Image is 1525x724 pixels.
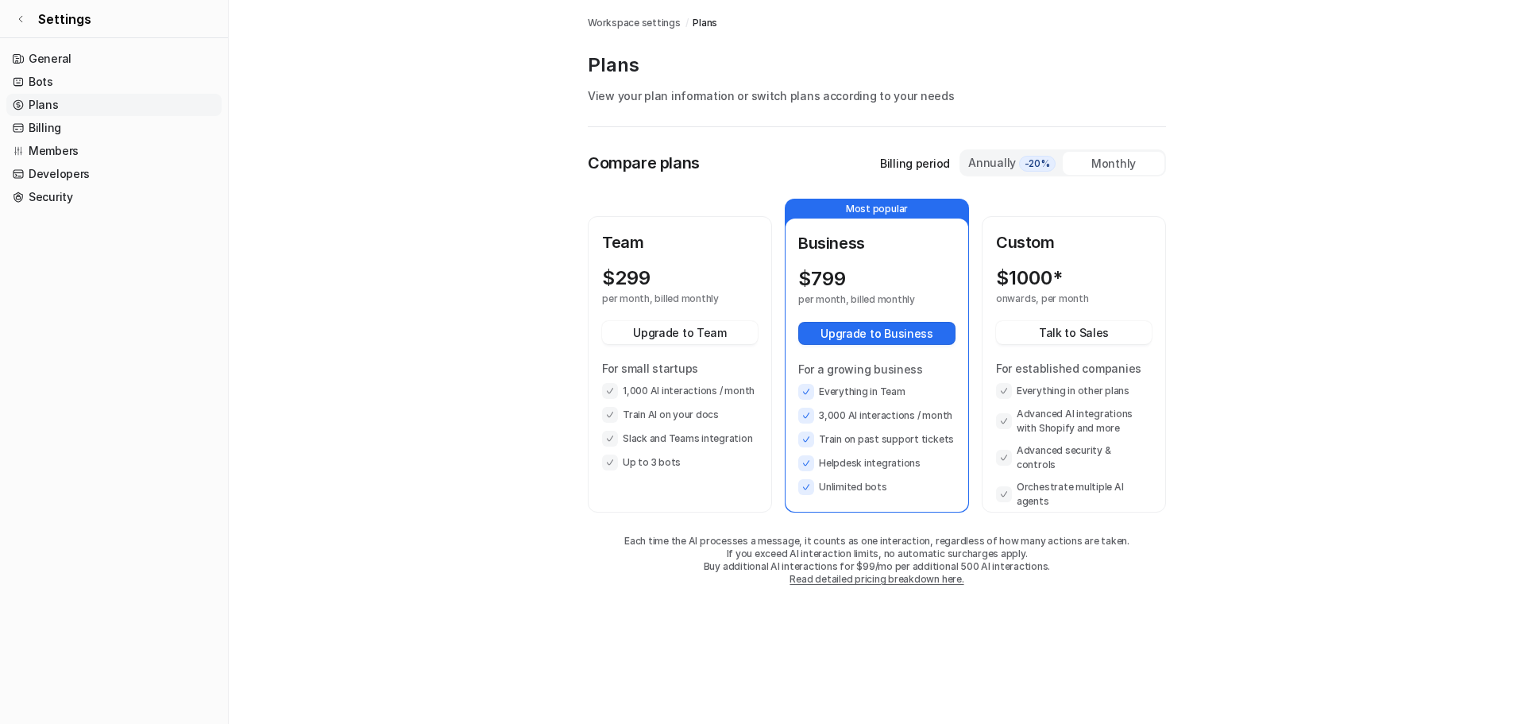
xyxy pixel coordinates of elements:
span: -20% [1019,156,1056,172]
p: Team [602,230,758,254]
p: View your plan information or switch plans according to your needs [588,87,1166,104]
a: Workspace settings [588,16,681,30]
p: $ 1000* [996,267,1063,289]
li: Train AI on your docs [602,407,758,423]
a: Developers [6,163,222,185]
p: per month, billed monthly [602,292,729,305]
li: Orchestrate multiple AI agents [996,480,1152,509]
p: Plans [588,52,1166,78]
li: Advanced AI integrations with Shopify and more [996,407,1152,436]
p: per month, billed monthly [798,293,927,306]
p: If you exceed AI interaction limits, no automatic surcharges apply. [588,548,1166,560]
p: Buy additional AI interactions for $99/mo per additional 500 AI interactions. [588,560,1166,573]
li: Slack and Teams integration [602,431,758,447]
p: Business [798,231,956,255]
a: Plans [6,94,222,116]
p: For established companies [996,360,1152,377]
li: Everything in other plans [996,383,1152,399]
li: Unlimited bots [798,479,956,495]
li: Advanced security & controls [996,443,1152,472]
a: Plans [693,16,717,30]
p: Most popular [786,199,968,219]
li: Helpdesk integrations [798,455,956,471]
p: onwards, per month [996,292,1123,305]
a: Members [6,140,222,162]
li: Train on past support tickets [798,432,956,447]
a: Bots [6,71,222,93]
p: For a growing business [798,361,956,377]
span: Settings [38,10,91,29]
button: Talk to Sales [996,321,1152,344]
button: Upgrade to Team [602,321,758,344]
a: Security [6,186,222,208]
li: 1,000 AI interactions / month [602,383,758,399]
div: Monthly [1063,152,1164,175]
p: Each time the AI processes a message, it counts as one interaction, regardless of how many action... [588,535,1166,548]
a: Billing [6,117,222,139]
p: $ 299 [602,267,651,289]
p: For small startups [602,360,758,377]
div: Annually [967,154,1056,172]
p: $ 799 [798,268,846,290]
li: Up to 3 bots [602,455,758,470]
p: Billing period [880,155,950,172]
a: Read detailed pricing breakdown here. [790,573,963,585]
span: / [685,16,689,30]
button: Upgrade to Business [798,322,956,345]
li: Everything in Team [798,384,956,400]
a: General [6,48,222,70]
p: Custom [996,230,1152,254]
li: 3,000 AI interactions / month [798,408,956,424]
p: Compare plans [588,151,700,175]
